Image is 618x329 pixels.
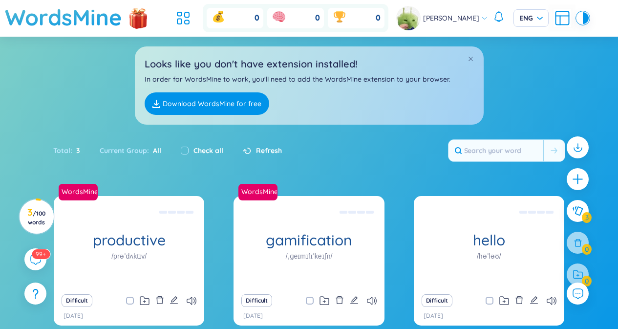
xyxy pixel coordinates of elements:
h1: /həˈləʊ/ [477,251,501,262]
span: 3 [72,145,80,156]
span: 0 [255,13,259,23]
span: delete [335,296,344,305]
a: Download WordsMine for free [145,92,269,115]
button: Difficult [422,294,452,307]
h1: /prəˈdʌktɪv/ [111,251,147,262]
a: avatar [396,6,423,30]
div: Total : [53,140,90,161]
h1: productive [54,232,204,249]
h1: /ˌɡeɪmɪfɪˈkeɪʃn/ [286,251,333,262]
p: [DATE] [424,311,443,321]
p: [DATE] [64,311,83,321]
h1: gamification [234,232,384,249]
h2: Looks like you don't have extension installed! [145,56,474,71]
a: WordsMine [59,184,102,200]
a: WordsMine [237,187,278,197]
div: Current Group : [90,140,171,161]
p: In order for WordsMine to work, you'll need to add the WordsMine extension to your browser. [145,74,474,85]
h3: 3 [25,208,47,226]
span: All [149,146,161,155]
button: Difficult [241,294,272,307]
input: Search your word [448,140,543,161]
h1: hello [414,232,564,249]
button: delete [515,294,524,307]
span: edit [350,296,359,305]
span: edit [170,296,178,305]
button: edit [170,294,178,307]
a: WordsMine [58,187,99,197]
button: delete [155,294,164,307]
p: [DATE] [243,311,263,321]
button: delete [335,294,344,307]
span: delete [515,296,524,305]
label: Check all [193,145,223,156]
button: edit [350,294,359,307]
span: [PERSON_NAME] [423,13,479,23]
span: 0 [315,13,320,23]
span: edit [530,296,538,305]
img: flashSalesIcon.a7f4f837.png [128,3,148,32]
span: 0 [376,13,381,23]
sup: 579 [32,249,50,259]
img: avatar [396,6,421,30]
span: / 100 words [28,210,45,226]
button: edit [530,294,538,307]
span: plus [572,173,584,185]
a: WordsMine [238,184,281,200]
span: delete [155,296,164,305]
span: Refresh [256,145,282,156]
span: ENG [519,13,543,23]
button: Difficult [62,294,92,307]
